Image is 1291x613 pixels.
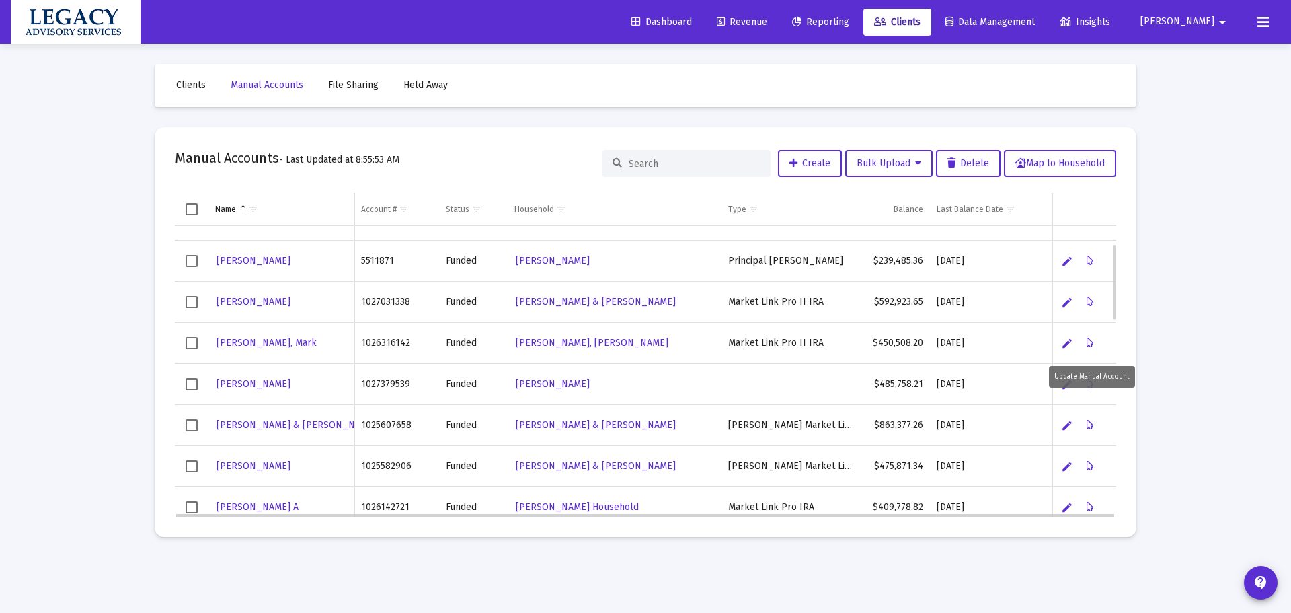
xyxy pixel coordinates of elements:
[217,460,290,472] span: [PERSON_NAME]
[354,445,439,486] td: 1025582906
[514,292,677,312] a: [PERSON_NAME] & [PERSON_NAME]
[721,404,859,445] td: [PERSON_NAME] Market Link Pro
[446,295,501,309] div: Funded
[317,72,389,99] a: File Sharing
[354,240,439,281] td: 5511871
[217,255,290,266] span: [PERSON_NAME]
[231,79,303,91] span: Manual Accounts
[1214,9,1230,36] mat-icon: arrow_drop_down
[721,240,859,281] td: Principal [PERSON_NAME]
[1061,255,1073,267] a: Edit
[621,9,703,36] a: Dashboard
[215,333,318,353] a: [PERSON_NAME], Mark
[717,16,767,28] span: Revenue
[514,497,640,517] a: [PERSON_NAME] Household
[175,147,279,169] h2: Manual Accounts
[859,486,930,528] td: $409,778.82
[446,336,501,350] div: Funded
[215,456,292,476] a: [PERSON_NAME]
[631,16,692,28] span: Dashboard
[446,460,501,473] div: Funded
[859,445,930,486] td: $475,871.34
[186,460,198,472] div: Select row
[514,333,670,353] a: [PERSON_NAME], [PERSON_NAME]
[1004,150,1116,177] button: Map to Household
[217,378,290,390] span: [PERSON_NAME]
[508,193,721,225] td: Column Household
[930,445,1053,486] td: [DATE]
[514,456,677,476] a: [PERSON_NAME] & [PERSON_NAME]
[629,158,760,170] input: Search
[215,374,292,394] a: [PERSON_NAME]
[514,374,591,394] a: [PERSON_NAME]
[1049,9,1121,36] a: Insights
[471,204,481,214] span: Show filter options for column 'Status'
[845,150,933,177] button: Bulk Upload
[857,157,921,169] span: Bulk Upload
[721,322,859,363] td: Market Link Pro II IRA
[859,363,930,404] td: $485,758.21
[930,240,1053,281] td: [DATE]
[874,16,921,28] span: Clients
[399,204,409,214] span: Show filter options for column 'Account #'
[930,281,1053,322] td: [DATE]
[721,281,859,322] td: Market Link Pro II IRA
[215,292,292,312] a: [PERSON_NAME]
[947,157,989,169] span: Delete
[1015,157,1105,169] span: Map to Household
[217,419,377,431] span: [PERSON_NAME] & [PERSON_NAME]
[217,501,299,513] span: [PERSON_NAME] A
[354,363,439,404] td: 1027379539
[403,79,448,91] span: Held Away
[728,204,746,215] div: Type
[215,251,292,271] a: [PERSON_NAME]
[165,72,217,99] a: Clients
[859,193,930,225] td: Column Balance
[1061,501,1073,513] a: Edit
[175,193,1116,517] div: Data grid
[354,486,439,528] td: 1026142721
[721,486,859,528] td: Market Link Pro IRA
[1124,8,1247,35] button: [PERSON_NAME]
[937,204,1003,215] div: Last Balance Date
[936,150,1001,177] button: Delete
[863,9,931,36] a: Clients
[1061,337,1073,349] a: Edit
[859,322,930,363] td: $450,508.20
[778,150,842,177] button: Create
[516,501,639,513] span: [PERSON_NAME] Household
[1061,460,1073,472] a: Edit
[859,404,930,445] td: $863,377.26
[217,337,317,349] span: [PERSON_NAME], Mark
[186,203,198,215] div: Select all
[721,193,859,225] td: Column Type
[516,460,676,472] span: [PERSON_NAME] & [PERSON_NAME]
[930,486,1053,528] td: [DATE]
[186,296,198,308] div: Select row
[446,377,501,391] div: Funded
[516,255,590,266] span: [PERSON_NAME]
[215,415,378,435] a: [PERSON_NAME] & [PERSON_NAME]
[859,281,930,322] td: $592,923.65
[514,204,554,215] div: Household
[930,363,1053,404] td: [DATE]
[354,322,439,363] td: 1026316142
[186,337,198,349] div: Select row
[514,251,591,271] a: [PERSON_NAME]
[354,281,439,322] td: 1027031338
[516,337,668,349] span: [PERSON_NAME], [PERSON_NAME]
[706,9,778,36] a: Revenue
[439,193,508,225] td: Column Status
[514,415,677,435] a: [PERSON_NAME] & [PERSON_NAME]
[446,501,501,514] div: Funded
[279,153,399,167] span: - Last Updated at 8:55:53 AM
[935,9,1046,36] a: Data Management
[220,72,314,99] a: Manual Accounts
[516,296,676,308] span: [PERSON_NAME] & [PERSON_NAME]
[1005,204,1015,214] span: Show filter options for column 'Last Balance Date'
[215,204,236,215] div: Name
[208,193,354,225] td: Column Name
[516,419,676,431] span: [PERSON_NAME] & [PERSON_NAME]
[1140,16,1214,28] span: [PERSON_NAME]
[328,79,379,91] span: File Sharing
